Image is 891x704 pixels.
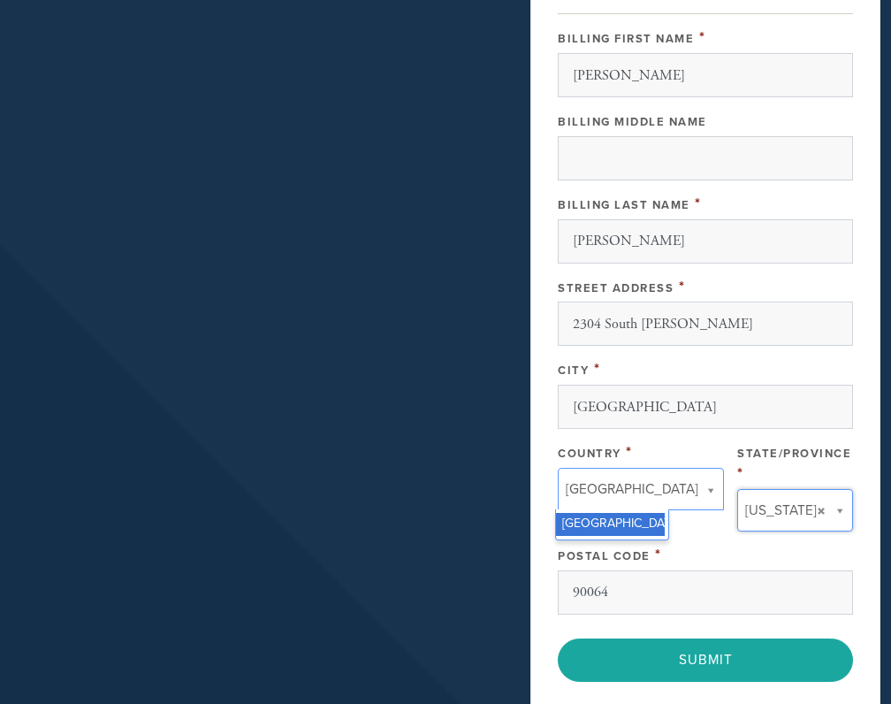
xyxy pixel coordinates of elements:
[558,363,589,378] label: City
[695,195,702,213] span: This field is required.
[699,28,706,47] span: This field is required.
[558,32,694,46] label: Billing First Name
[558,549,651,563] label: Postal Code
[558,468,724,510] a: [GEOGRAPHIC_DATA]
[679,278,686,296] span: This field is required.
[558,115,707,129] label: Billing Middle Name
[556,513,665,536] div: [GEOGRAPHIC_DATA]
[558,447,621,461] label: Country
[745,499,817,522] span: [US_STATE]
[558,198,690,212] label: Billing Last Name
[737,489,853,532] a: [US_STATE]
[594,360,601,379] span: This field is required.
[737,464,744,483] span: This field is required.
[626,443,633,462] span: This field is required.
[655,546,662,564] span: This field is required.
[566,478,698,501] span: [GEOGRAPHIC_DATA]
[737,447,851,461] label: State/Province
[558,639,853,682] input: Submit
[558,281,674,295] label: Street Address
